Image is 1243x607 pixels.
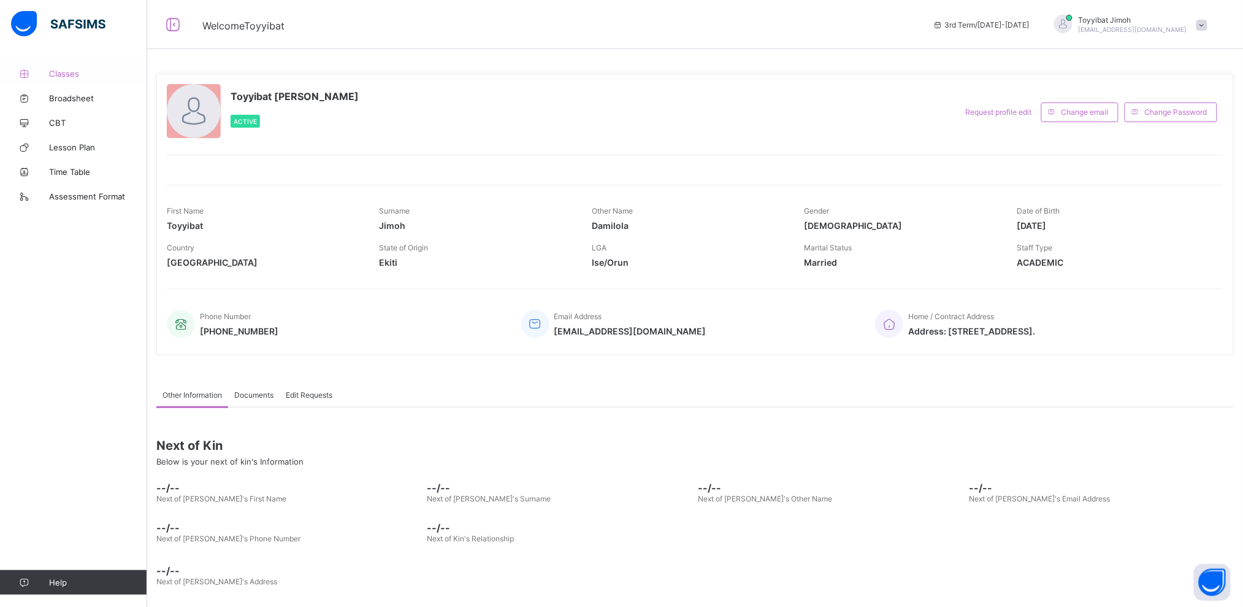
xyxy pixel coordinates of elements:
span: Home / Contract Address [908,312,994,321]
span: Time Table [49,167,147,177]
span: Staff Type [1017,243,1052,252]
span: Phone Number [200,312,251,321]
span: --/-- [156,482,421,494]
span: Country [167,243,194,252]
span: Assessment Format [49,191,147,201]
span: Next of Kin's Relationship [427,534,514,543]
span: [EMAIL_ADDRESS][DOMAIN_NAME] [1079,26,1187,33]
span: LGA [592,243,606,252]
span: [PHONE_NUMBER] [200,326,278,336]
span: Next of [PERSON_NAME]'s Email Address [969,494,1110,503]
span: session/term information [933,20,1030,29]
span: Jimoh [380,220,574,231]
span: Active [234,118,257,125]
span: First Name [167,206,204,215]
span: [EMAIL_ADDRESS][DOMAIN_NAME] [554,326,706,336]
span: Email Address [554,312,602,321]
span: Edit Requests [286,390,332,400]
span: Next of [PERSON_NAME]'s Address [156,577,277,586]
span: [DEMOGRAPHIC_DATA] [805,220,999,231]
span: Gender [805,206,830,215]
span: Next of [PERSON_NAME]'s Other Name [698,494,833,503]
span: [GEOGRAPHIC_DATA] [167,257,361,268]
span: Lesson Plan [49,142,147,152]
span: Other Information [163,390,222,400]
span: Classes [49,69,147,79]
span: --/-- [698,482,963,494]
span: CBT [49,118,147,128]
span: Toyyibat [PERSON_NAME] [231,90,359,102]
span: Toyyibat [167,220,361,231]
span: State of Origin [380,243,429,252]
span: Change email [1061,107,1109,117]
span: Next of [PERSON_NAME]'s Surname [427,494,551,503]
span: Toyyibat Jimoh [1079,15,1187,25]
span: ACADEMIC [1017,257,1211,268]
span: Welcome Toyyibat [202,20,285,32]
span: Next of [PERSON_NAME]'s First Name [156,494,286,503]
span: Married [805,257,999,268]
span: Next of [PERSON_NAME]'s Phone Number [156,534,300,543]
span: Change Password [1145,107,1207,117]
button: Open asap [1194,564,1231,601]
span: --/-- [427,482,692,494]
span: [DATE] [1017,220,1211,231]
span: Date of Birth [1017,206,1060,215]
span: Surname [380,206,410,215]
span: Address: [STREET_ADDRESS]. [908,326,1035,336]
span: --/-- [156,565,1234,577]
span: --/-- [969,482,1234,494]
span: Next of Kin [156,438,1234,453]
span: Below is your next of kin's Information [156,457,304,466]
span: --/-- [427,522,692,534]
span: --/-- [156,522,421,534]
img: safsims [11,11,105,37]
span: Ise/Orun [592,257,786,268]
span: Request profile edit [966,107,1032,117]
span: Help [49,578,147,587]
span: Ekiti [380,257,574,268]
span: Marital Status [805,243,852,252]
span: Other Name [592,206,633,215]
span: Damilola [592,220,786,231]
span: Documents [234,390,273,400]
span: Broadsheet [49,93,147,103]
div: ToyyibatJimoh [1042,15,1214,35]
